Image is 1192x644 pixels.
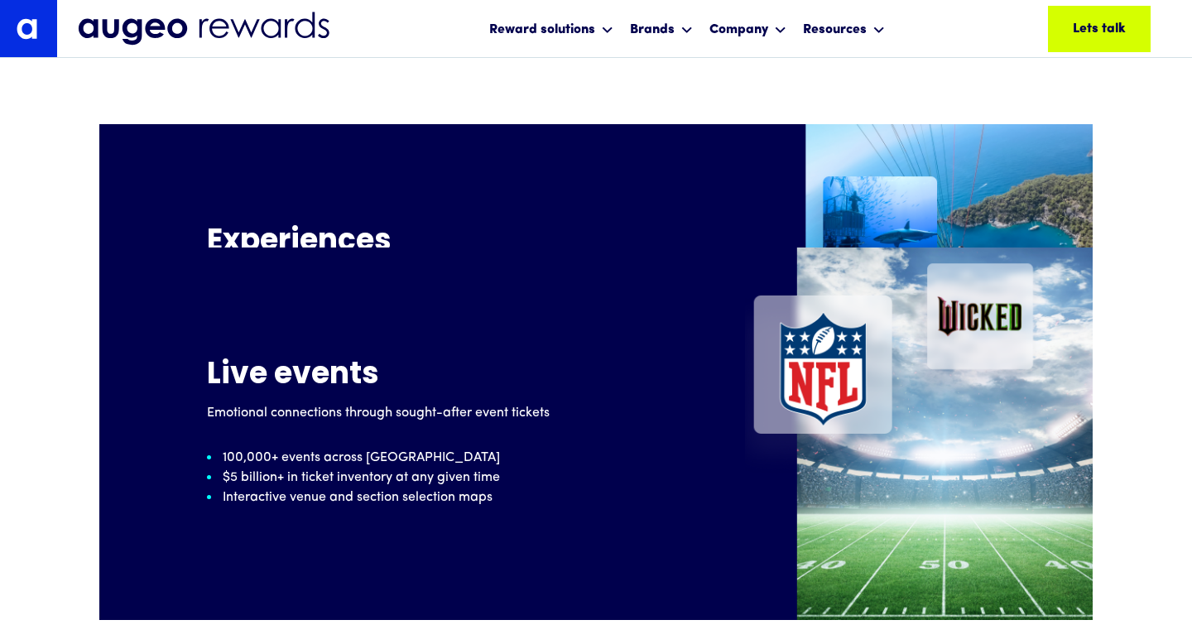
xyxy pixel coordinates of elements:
[626,7,697,50] div: Brands
[207,227,656,260] h5: Experiences
[223,468,500,488] p: $5 billion+ in ticket inventory at any given time
[803,20,867,40] div: Resources
[705,7,791,50] div: Company
[78,12,329,46] img: Augeo Rewards business unit full logo in midnight blue.
[1048,6,1151,52] a: Lets talk
[630,20,675,40] div: Brands
[485,7,618,50] div: Reward solutions
[709,20,768,40] div: Company
[799,7,889,50] div: Resources
[207,403,550,423] p: Emotional connections through sought-after event tickets
[489,20,595,40] div: Reward solutions
[223,488,493,507] p: Interactive venue and section selection maps
[207,360,550,393] h5: Live events
[223,448,500,468] p: 100,000+ events across [GEOGRAPHIC_DATA]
